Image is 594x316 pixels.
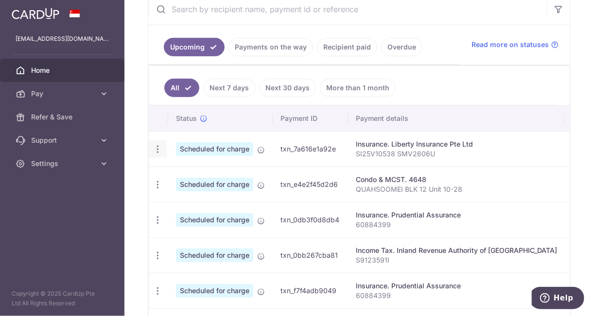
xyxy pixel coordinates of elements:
[317,38,377,56] a: Recipient paid
[348,106,565,131] th: Payment details
[356,175,557,184] div: Condo & MCST. 4648
[203,79,255,97] a: Next 7 days
[381,38,422,56] a: Overdue
[164,38,225,56] a: Upcoming
[31,66,95,75] span: Home
[16,34,109,44] p: [EMAIL_ADDRESS][DOMAIN_NAME]
[273,273,348,308] td: txn_f7f4adb9049
[356,184,557,194] p: QUAHSOOMEI BLK 12 Unit 10-28
[356,255,557,265] p: S9123591I
[31,89,95,99] span: Pay
[176,178,253,191] span: Scheduled for charge
[273,202,348,237] td: txn_0db3f0d8db4
[176,142,253,156] span: Scheduled for charge
[176,213,253,227] span: Scheduled for charge
[12,8,59,19] img: CardUp
[259,79,316,97] a: Next 30 days
[273,237,348,273] td: txn_0bb267cba81
[356,220,557,230] p: 60884399
[472,40,549,50] span: Read more on statuses
[31,112,95,122] span: Refer & Save
[356,139,557,149] div: Insurance. Liberty Insurance Pte Ltd
[472,40,559,50] a: Read more on statuses
[164,79,199,97] a: All
[356,149,557,159] p: SI25V10538 SMV2606U
[228,38,313,56] a: Payments on the way
[176,284,253,298] span: Scheduled for charge
[356,281,557,291] div: Insurance. Prudential Assurance
[320,79,396,97] a: More than 1 month
[532,287,584,311] iframe: Opens a widget where you can find more information
[356,210,557,220] div: Insurance. Prudential Assurance
[31,135,95,145] span: Support
[176,249,253,262] span: Scheduled for charge
[273,106,348,131] th: Payment ID
[356,291,557,300] p: 60884399
[31,159,95,168] span: Settings
[273,131,348,166] td: txn_7a616e1a92e
[273,166,348,202] td: txn_e4e2f45d2d6
[176,114,197,123] span: Status
[356,246,557,255] div: Income Tax. Inland Revenue Authority of [GEOGRAPHIC_DATA]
